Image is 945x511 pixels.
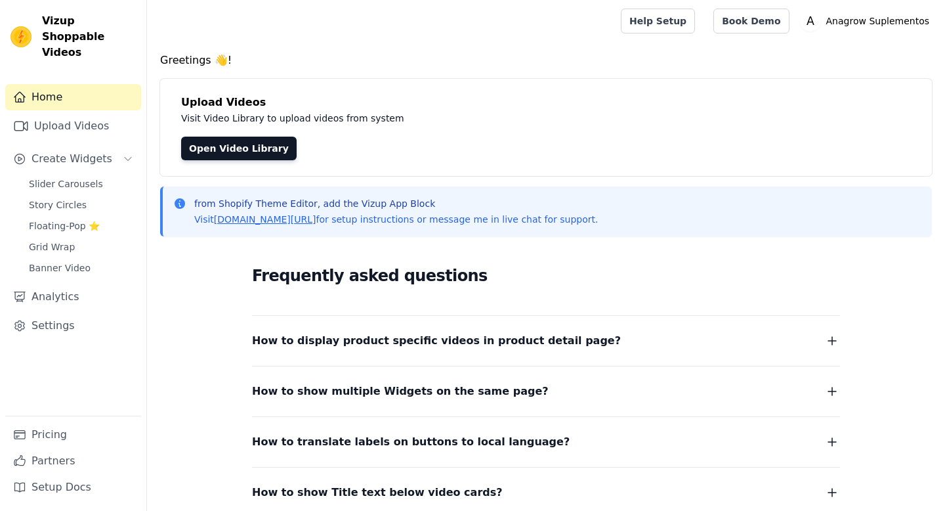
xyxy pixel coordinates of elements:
[29,177,103,190] span: Slider Carousels
[160,53,932,68] h4: Greetings 👋!
[5,474,141,500] a: Setup Docs
[5,113,141,139] a: Upload Videos
[807,14,814,28] text: A
[29,219,100,233] span: Floating-Pop ⭐
[21,196,141,214] a: Story Circles
[214,214,316,225] a: [DOMAIN_NAME][URL]
[21,238,141,256] a: Grid Wrap
[42,13,136,60] span: Vizup Shoppable Videos
[252,263,840,289] h2: Frequently asked questions
[5,84,141,110] a: Home
[800,9,934,33] button: A Anagrow Suplementos
[621,9,695,33] a: Help Setup
[252,433,570,451] span: How to translate labels on buttons to local language?
[252,433,840,451] button: How to translate labels on buttons to local language?
[21,175,141,193] a: Slider Carousels
[252,382,840,401] button: How to show multiple Widgets on the same page?
[252,332,840,350] button: How to display product specific videos in product detail page?
[5,313,141,339] a: Settings
[252,483,840,502] button: How to show Title text below video cards?
[252,483,503,502] span: How to show Title text below video cards?
[29,198,87,211] span: Story Circles
[821,9,934,33] p: Anagrow Suplementos
[713,9,789,33] a: Book Demo
[5,422,141,448] a: Pricing
[5,146,141,172] button: Create Widgets
[181,95,911,110] h4: Upload Videos
[252,332,621,350] span: How to display product specific videos in product detail page?
[5,284,141,310] a: Analytics
[31,151,112,167] span: Create Widgets
[21,259,141,277] a: Banner Video
[181,137,297,160] a: Open Video Library
[29,240,75,254] span: Grid Wrap
[194,197,598,210] p: from Shopify Theme Editor, add the Vizup App Block
[181,110,769,126] p: Visit Video Library to upload videos from system
[252,382,549,401] span: How to show multiple Widgets on the same page?
[29,261,91,275] span: Banner Video
[5,448,141,474] a: Partners
[10,26,31,47] img: Vizup
[21,217,141,235] a: Floating-Pop ⭐
[194,213,598,226] p: Visit for setup instructions or message me in live chat for support.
